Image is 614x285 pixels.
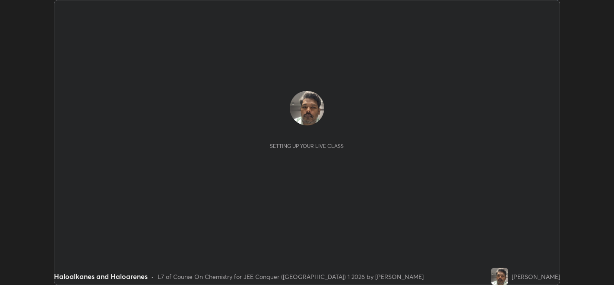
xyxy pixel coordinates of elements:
img: e9f037ddb4794063b06489cb64f5f448.jpg [290,91,324,125]
div: Setting up your live class [270,143,344,149]
img: e9f037ddb4794063b06489cb64f5f448.jpg [491,268,508,285]
div: [PERSON_NAME] [512,272,560,281]
div: L7 of Course On Chemistry for JEE Conquer ([GEOGRAPHIC_DATA]) 1 2026 by [PERSON_NAME] [158,272,424,281]
div: • [151,272,154,281]
div: Haloalkanes and Haloarenes [54,271,148,282]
